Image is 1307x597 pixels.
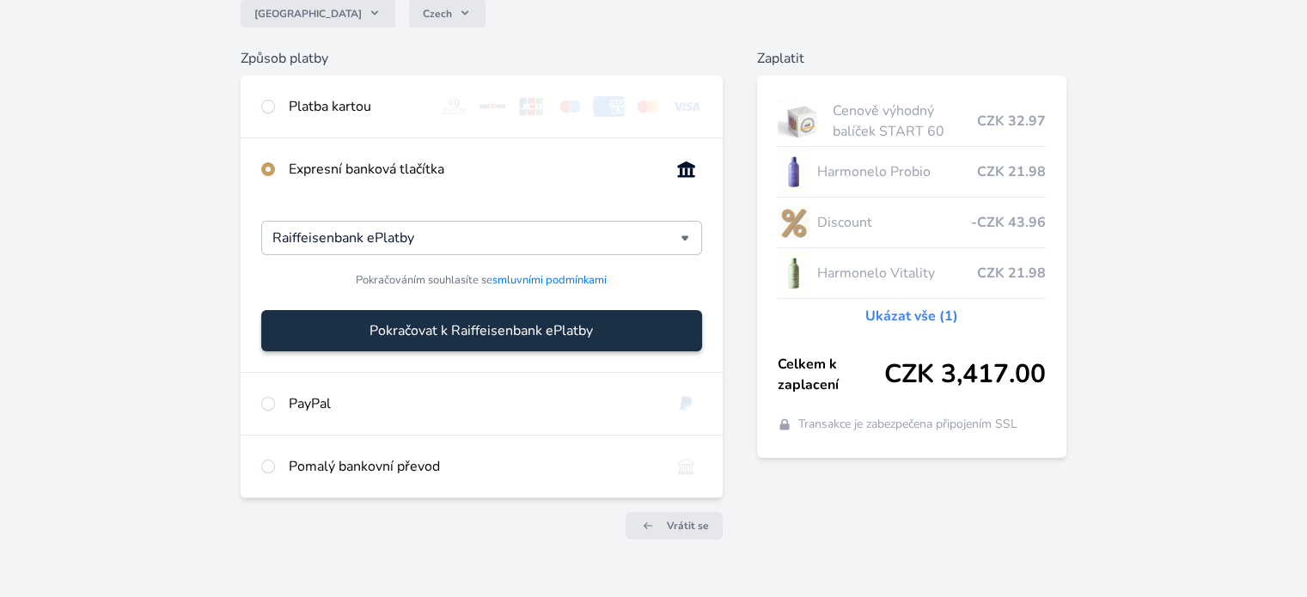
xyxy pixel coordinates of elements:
img: bankTransfer_IBAN.svg [670,456,702,477]
img: paypal.svg [670,393,702,414]
a: smluvními podmínkami [492,272,607,288]
span: CZK 21.98 [977,161,1046,182]
span: Pokračováním souhlasíte se [356,272,607,289]
a: Vrátit se [626,512,723,539]
a: Ukázat vše (1) [865,306,958,326]
img: start.jpg [778,100,827,143]
div: Expresní banková tlačítka [289,159,656,180]
div: PayPal [289,393,656,414]
button: Pokračovat k Raiffeisenbank ePlatby [261,310,701,351]
img: mc.svg [632,96,663,117]
span: Discount [816,212,970,233]
img: onlineBanking_CZ.svg [670,159,702,180]
span: Czech [423,7,452,21]
span: Harmonelo Vitality [816,263,976,283]
span: CZK 21.98 [977,263,1046,283]
img: jcb.svg [516,96,547,117]
img: CLEAN_VITALITY_se_stinem_x-lo.jpg [778,252,810,295]
input: Hledat... [272,228,680,248]
div: Raiffeisenbank ePlatby [261,221,701,255]
span: Cenově výhodný balíček START 60 [833,101,976,142]
span: -CZK 43.96 [971,212,1046,233]
h6: Zaplatit [757,48,1066,69]
img: discount-lo.png [778,201,810,244]
img: visa.svg [670,96,702,117]
img: diners.svg [438,96,470,117]
img: amex.svg [593,96,625,117]
span: CZK 32.97 [977,111,1046,131]
span: Harmonelo Probio [816,161,976,182]
span: Pokračovat k Raiffeisenbank ePlatby [370,320,593,341]
img: maestro.svg [554,96,586,117]
span: [GEOGRAPHIC_DATA] [254,7,362,21]
span: Transakce je zabezpečena připojením SSL [798,416,1017,433]
img: CLEAN_PROBIO_se_stinem_x-lo.jpg [778,150,810,193]
div: Pomalý bankovní převod [289,456,656,477]
span: CZK 3,417.00 [884,359,1046,390]
img: discover.svg [477,96,509,117]
span: Vrátit se [667,519,709,533]
span: Celkem k zaplacení [778,354,884,395]
div: Platba kartou [289,96,424,117]
h6: Způsob platby [241,48,722,69]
